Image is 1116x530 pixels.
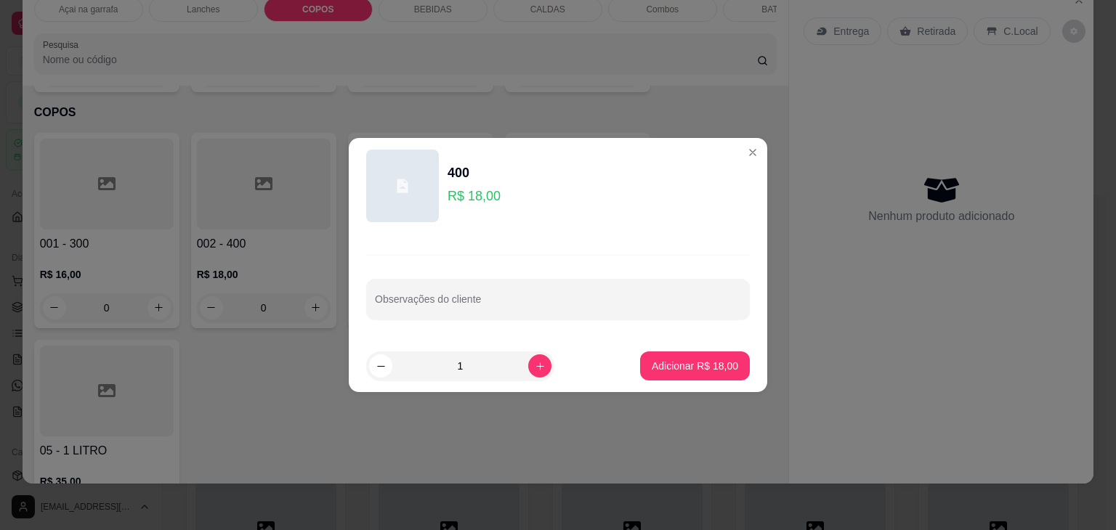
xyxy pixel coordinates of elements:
div: 400 [448,163,501,183]
input: Observações do cliente [375,298,741,312]
p: R$ 18,00 [448,186,501,206]
button: increase-product-quantity [528,354,551,378]
p: Adicionar R$ 18,00 [652,359,738,373]
button: Adicionar R$ 18,00 [640,351,750,380]
button: Close [741,141,764,164]
button: decrease-product-quantity [369,354,392,378]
